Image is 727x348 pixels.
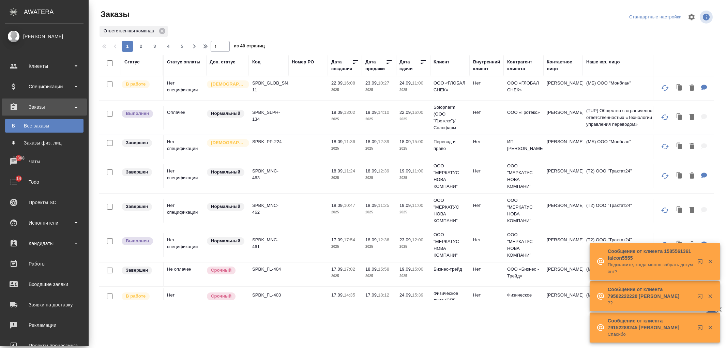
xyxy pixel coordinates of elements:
p: Перевод и право [434,138,466,152]
p: 23.09, [365,80,378,86]
p: Нет [473,266,500,273]
p: SPBK_MNC-463 [252,168,285,181]
button: Удалить [686,140,698,154]
p: 10:27 [378,80,389,86]
button: Клонировать [673,81,686,95]
p: Срочный [211,267,231,274]
td: Нет спецификации [164,199,206,223]
p: Подскажите, когда можно забрать документ? [608,261,693,275]
div: Выставляет КМ при направлении счета или после выполнения всех работ/сдачи заказа клиенту. Окончат... [121,202,160,211]
p: Нормальный [211,169,240,176]
div: Входящие заявки [5,279,84,289]
div: Рекламации [5,320,84,330]
p: Завершен [126,267,148,274]
p: 2025 [365,145,393,152]
p: ООО "МЕРКАТУС НОВА КОМПАНИ" [434,231,466,259]
button: Закрыть [703,293,717,299]
button: Удалить [686,169,698,183]
td: [PERSON_NAME] [543,76,583,100]
td: Нет спецификации [164,76,206,100]
button: Открыть в новой вкладке [693,321,710,337]
p: 2025 [331,299,359,305]
p: SPBK_GLOB_SNACK-11 [252,80,285,93]
td: Нет спецификации [164,233,206,257]
p: В работе [126,81,146,88]
p: 2025 [399,273,427,279]
p: 15:58 [378,267,389,272]
div: Статус [124,59,140,65]
td: Нет спецификации [164,164,206,188]
td: (МБ) ООО "Монблан" [583,135,665,159]
p: 17:02 [344,267,355,272]
div: Выставляется автоматически, если на указанный объем услуг необходимо больше времени в стандартном... [206,266,245,275]
p: Нет [473,80,500,87]
p: 16:08 [344,80,355,86]
div: Статус оплаты [167,59,200,65]
div: Выставляет ПМ после сдачи и проведения начислений. Последний этап для ПМа [121,237,160,246]
td: [PERSON_NAME] [543,199,583,223]
a: ФЗаказы физ. лиц [5,136,84,150]
div: Выставляется автоматически для первых 3 заказов нового контактного лица. Особое внимание [206,138,245,148]
button: Открыть в новой вкладке [693,255,710,271]
span: Посмотреть информацию [700,11,714,24]
p: Нормальный [211,238,240,244]
a: Входящие заявки [2,276,87,293]
p: ООО "МЕРКАТУС НОВА КОМПАНИ" [434,163,466,190]
span: 12368 [9,155,29,162]
p: ООО "МЕРКАТУС НОВА КОМПАНИ" [507,231,540,259]
p: 2025 [331,116,359,123]
div: Доп. статус [210,59,236,65]
div: Статус по умолчанию для стандартных заказов [206,202,245,211]
div: Ответственная команда [100,26,168,37]
div: Заказы [5,102,84,112]
p: 2025 [331,87,359,93]
div: Выставляет КМ при направлении счета или после выполнения всех работ/сдачи заказа клиенту. Окончат... [121,138,160,148]
p: ООО «ГЛОБАЛ СНЕК» [434,80,466,93]
span: 4 [163,43,174,50]
div: Внутренний клиент [473,59,500,72]
p: 16:00 [412,110,423,115]
p: ?? [608,300,693,306]
a: ВВсе заказы [5,119,84,133]
p: 17.09, [331,292,344,298]
p: Нет [473,292,500,299]
p: 18.09, [365,237,378,242]
p: 19.09, [365,110,378,115]
p: Solopharm (ООО "Гротекс")/Солофарм [434,104,466,131]
div: AWATERA [24,5,89,19]
div: Проекты SC [5,197,84,208]
p: 2025 [365,175,393,181]
p: Срочный [211,293,231,300]
p: [DEMOGRAPHIC_DATA] [211,139,245,146]
td: [PERSON_NAME] [543,135,583,159]
p: 17.09, [331,237,344,242]
p: 2025 [331,209,359,216]
div: Номер PO [292,59,314,65]
div: Исполнители [5,218,84,228]
td: Оплачен [164,106,206,130]
p: Бизнес-трейд [434,266,466,273]
div: Чаты [5,156,84,167]
span: Заказы [99,9,130,20]
div: Todo [5,177,84,187]
span: 3 [149,43,160,50]
button: Клонировать [673,140,686,154]
p: Нет [473,168,500,175]
p: 24.09, [399,80,412,86]
div: Код [252,59,260,65]
p: 23.09, [399,237,412,242]
button: 4 [163,41,174,52]
a: Работы [2,255,87,272]
button: Клонировать [673,238,686,252]
td: [PERSON_NAME] [543,106,583,130]
p: [DEMOGRAPHIC_DATA] [211,81,245,88]
div: Контактное лицо [547,59,579,72]
p: 13:02 [344,110,355,115]
p: 15:00 [412,267,423,272]
p: 2025 [399,209,427,216]
td: (МБ) ООО "Монблан" [583,288,665,312]
p: 2025 [399,116,427,123]
p: Ответственная команда [104,28,156,34]
td: (Т2) ООО "Трактат24" [583,164,665,188]
p: 2025 [399,299,427,305]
